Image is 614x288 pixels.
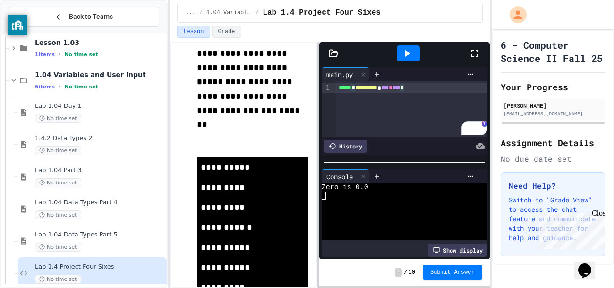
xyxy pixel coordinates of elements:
[35,134,165,142] span: 1.4.2 Data Types 2
[536,209,605,249] iframe: chat widget
[35,243,81,252] span: No time set
[9,7,159,27] button: Back to Teams
[212,26,241,38] button: Grade
[35,84,55,90] span: 6 items
[59,83,60,90] span: •
[500,4,529,26] div: My Account
[501,136,605,149] h2: Assignment Details
[4,4,65,60] div: Chat with us now!Close
[35,263,165,271] span: Lab 1.4 Project Four Sixes
[509,180,597,192] h3: Need Help?
[206,9,252,17] span: 1.04 Variables and User Input
[501,38,605,65] h1: 6 - Computer Science II Fall 25
[35,114,81,123] span: No time set
[35,210,81,219] span: No time set
[35,102,165,110] span: Lab 1.04 Day 1
[509,195,597,243] p: Switch to "Grade View" to access the chat feature and communicate with your teacher for help and ...
[177,26,210,38] button: Lesson
[574,250,605,279] iframe: chat widget
[256,9,259,17] span: /
[35,146,81,155] span: No time set
[64,52,98,58] span: No time set
[503,110,603,117] div: [EMAIL_ADDRESS][DOMAIN_NAME]
[501,153,605,165] div: No due date set
[35,178,81,187] span: No time set
[35,52,55,58] span: 1 items
[199,9,203,17] span: /
[185,9,196,17] span: ...
[35,231,165,239] span: Lab 1.04 Data Types Part 5
[69,12,113,22] span: Back to Teams
[503,101,603,110] div: [PERSON_NAME]
[35,70,165,79] span: 1.04 Variables and User Input
[35,166,165,175] span: Lab 1.04 Part 3
[8,15,27,35] button: privacy banner
[35,199,165,207] span: Lab 1.04 Data Types Part 4
[59,51,60,58] span: •
[263,7,381,18] span: Lab 1.4 Project Four Sixes
[35,275,81,284] span: No time set
[35,38,165,47] span: Lesson 1.03
[501,80,605,94] h2: Your Progress
[64,84,98,90] span: No time set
